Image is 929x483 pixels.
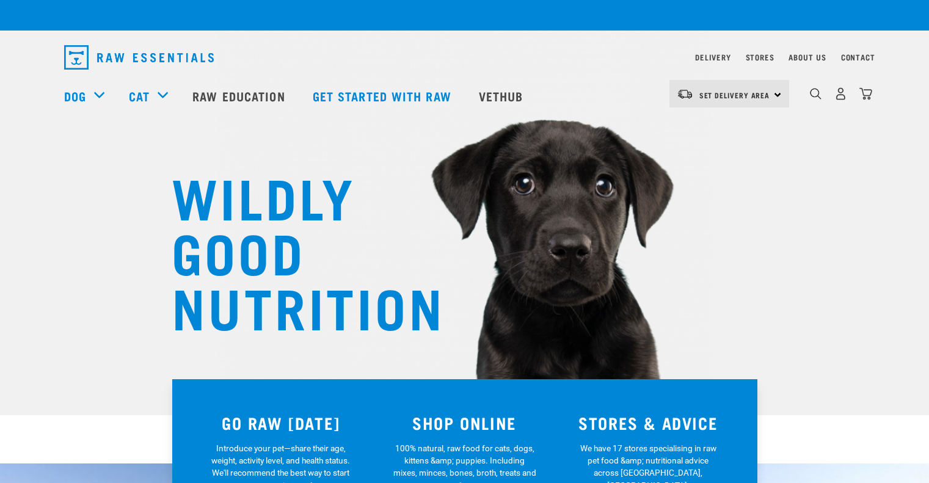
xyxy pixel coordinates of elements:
a: About Us [789,55,826,59]
img: home-icon@2x.png [859,87,872,100]
img: home-icon-1@2x.png [810,88,822,100]
a: Delivery [695,55,730,59]
a: Contact [841,55,875,59]
a: Dog [64,87,86,105]
nav: dropdown navigation [54,40,875,74]
h3: STORES & ADVICE [564,413,733,432]
h1: WILDLY GOOD NUTRITION [172,168,416,333]
a: Get started with Raw [301,71,467,120]
a: Raw Education [180,71,300,120]
img: user.png [834,87,847,100]
a: Stores [746,55,774,59]
img: Raw Essentials Logo [64,45,214,70]
a: Vethub [467,71,539,120]
a: Cat [129,87,150,105]
img: van-moving.png [677,89,693,100]
span: Set Delivery Area [699,93,770,97]
h3: SHOP ONLINE [380,413,549,432]
h3: GO RAW [DATE] [197,413,366,432]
